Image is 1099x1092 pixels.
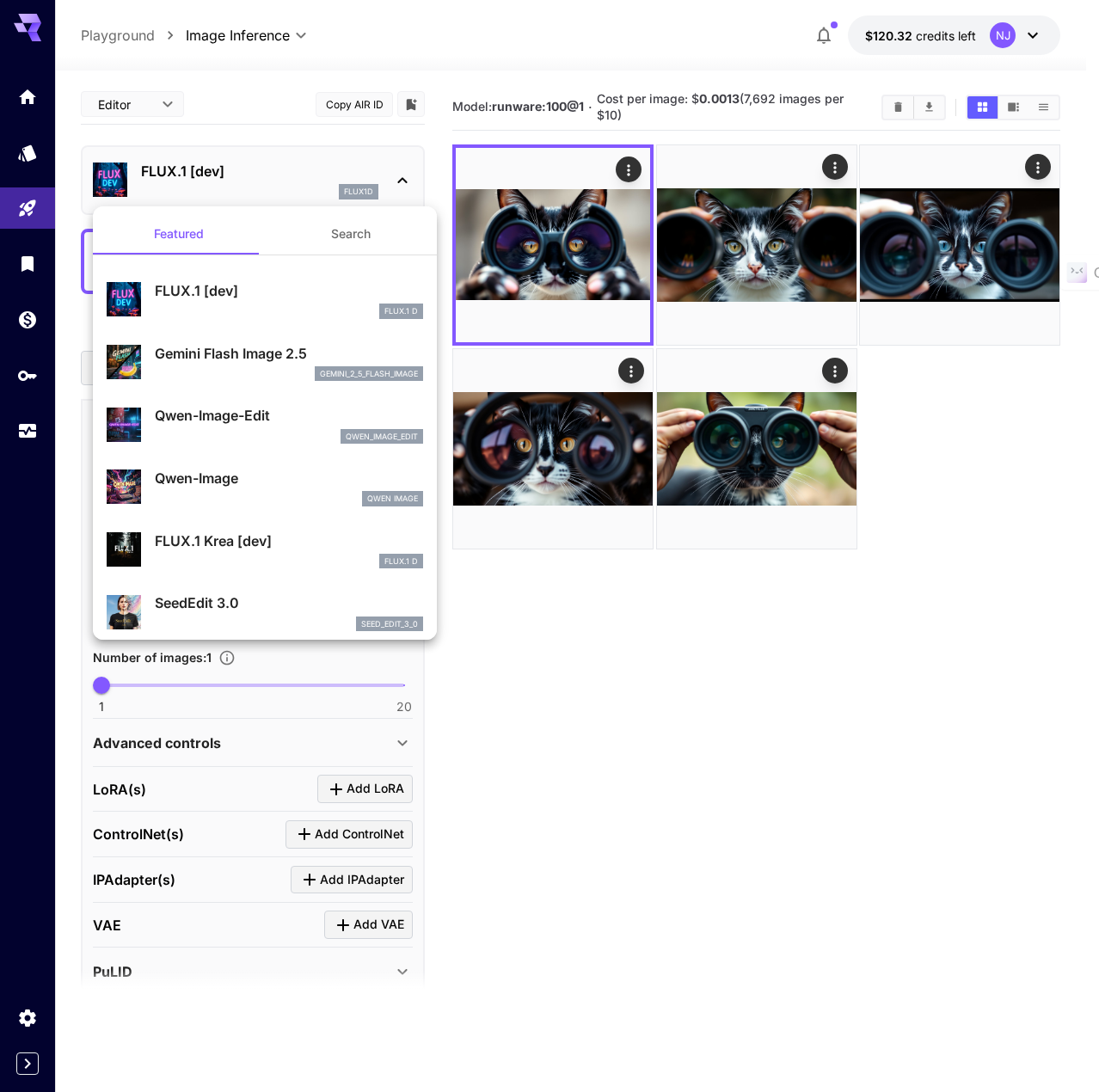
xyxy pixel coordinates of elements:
[107,461,423,513] div: Qwen-ImageQwen Image
[107,524,423,576] div: FLUX.1 Krea [dev]FLUX.1 D
[155,592,423,613] p: SeedEdit 3.0
[384,555,418,567] p: FLUX.1 D
[155,343,423,364] p: Gemini Flash Image 2.5
[155,405,423,426] p: Qwen-Image-Edit
[346,431,418,443] p: qwen_image_edit
[265,213,437,255] button: Search
[155,468,423,488] p: Qwen-Image
[320,368,418,380] p: gemini_2_5_flash_image
[155,531,423,551] p: FLUX.1 Krea [dev]
[367,493,418,505] p: Qwen Image
[107,586,423,638] div: SeedEdit 3.0seed_edit_3_0
[107,273,423,326] div: FLUX.1 [dev]FLUX.1 D
[107,398,423,451] div: Qwen-Image-Editqwen_image_edit
[361,618,418,630] p: seed_edit_3_0
[93,213,265,255] button: Featured
[155,280,423,301] p: FLUX.1 [dev]
[384,305,418,317] p: FLUX.1 D
[107,336,423,389] div: Gemini Flash Image 2.5gemini_2_5_flash_image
